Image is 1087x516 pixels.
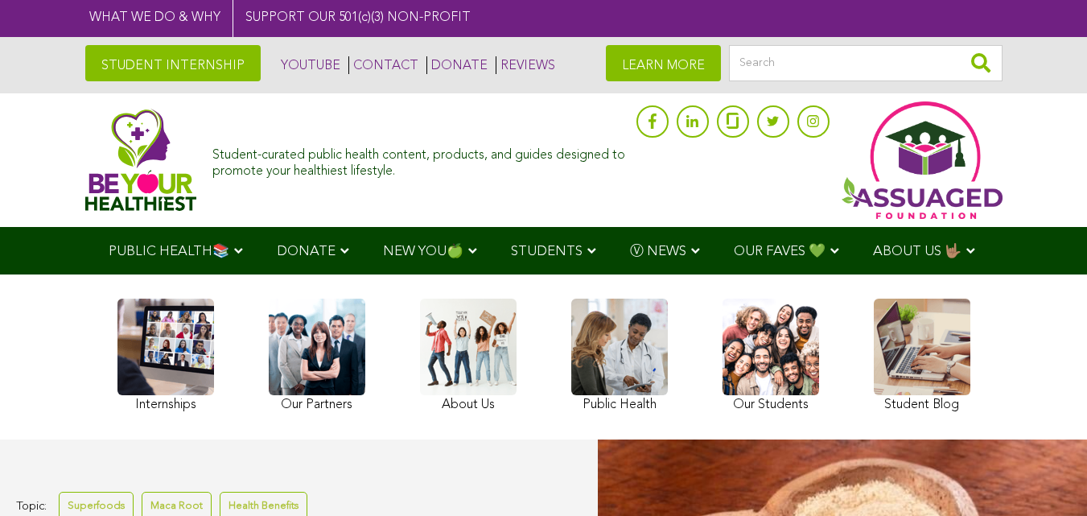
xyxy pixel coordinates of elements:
[85,109,197,211] img: Assuaged
[729,45,1003,81] input: Search
[511,245,583,258] span: STUDENTS
[734,245,826,258] span: OUR FAVES 💚
[383,245,463,258] span: NEW YOU🍏
[842,101,1003,219] img: Assuaged App
[606,45,721,81] a: LEARN MORE
[496,56,555,74] a: REVIEWS
[85,227,1003,275] div: Navigation Menu
[109,245,229,258] span: PUBLIC HEALTH📚
[630,245,686,258] span: Ⓥ NEWS
[426,56,488,74] a: DONATE
[1007,439,1087,516] iframe: Chat Widget
[277,56,340,74] a: YOUTUBE
[212,140,628,179] div: Student-curated public health content, products, and guides designed to promote your healthiest l...
[277,245,336,258] span: DONATE
[348,56,418,74] a: CONTACT
[85,45,261,81] a: STUDENT INTERNSHIP
[873,245,961,258] span: ABOUT US 🤟🏽
[727,113,738,129] img: glassdoor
